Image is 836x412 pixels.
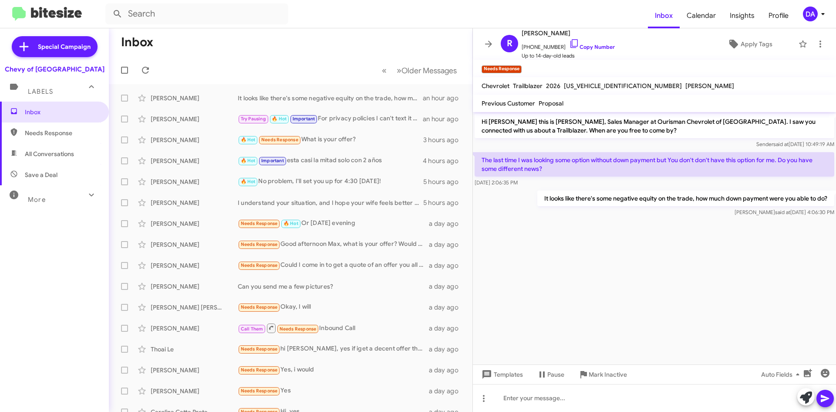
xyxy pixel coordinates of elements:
span: [PERSON_NAME] [685,82,734,90]
div: [PERSON_NAME] [151,282,238,291]
button: Auto Fields [754,367,810,382]
div: Yes, i would [238,365,429,375]
span: Try Pausing [241,116,266,122]
div: [PERSON_NAME] [151,157,238,165]
button: Previous [377,61,392,79]
p: It looks like there's some negative equity on the trade, how much down payment were you able to do? [537,191,834,206]
span: [PHONE_NUMBER] [522,38,615,51]
div: 3 hours ago [423,136,465,144]
div: Thoai Le [151,345,238,354]
span: Auto Fields [761,367,803,382]
a: Insights [723,3,762,28]
div: 4 hours ago [423,157,465,165]
span: Needs Response [280,326,317,332]
span: [PERSON_NAME] [522,28,615,38]
h1: Inbox [121,35,153,49]
span: Call Them [241,326,263,332]
span: Pause [547,367,564,382]
div: a day ago [429,303,465,312]
span: Important [293,116,315,122]
small: Needs Response [482,65,522,73]
span: Mark Inactive [589,367,627,382]
div: an hour ago [423,94,465,102]
span: All Conversations [25,150,74,158]
button: Apply Tags [705,36,794,52]
div: a day ago [429,345,465,354]
span: Trailblazer [513,82,543,90]
span: Needs Response [241,388,278,394]
span: 2026 [546,82,560,90]
p: Hi [PERSON_NAME] this is [PERSON_NAME], Sales Manager at Ourisman Chevrolet of [GEOGRAPHIC_DATA].... [475,114,834,138]
span: Save a Deal [25,170,57,179]
button: Pause [530,367,571,382]
div: Okay, I will [238,302,429,312]
span: Inbox [25,108,99,116]
button: Mark Inactive [571,367,634,382]
span: Older Messages [401,66,457,75]
div: [PERSON_NAME] [PERSON_NAME] [151,303,238,312]
a: Inbox [648,3,680,28]
div: [PERSON_NAME] [151,177,238,186]
div: [PERSON_NAME] [151,198,238,207]
a: Copy Number [569,44,615,50]
a: Special Campaign [12,36,98,57]
div: [PERSON_NAME] [151,219,238,228]
span: Needs Response [241,242,278,247]
div: a day ago [429,324,465,333]
span: Apply Tags [741,36,772,52]
span: Sender [DATE] 10:49:19 AM [756,141,834,147]
a: Calendar [680,3,723,28]
span: Previous Customer [482,99,535,107]
span: Needs Response [241,221,278,226]
span: Labels [28,88,53,95]
span: said at [775,209,790,215]
div: a day ago [429,387,465,395]
div: a day ago [429,240,465,249]
span: 🔥 Hot [241,158,256,163]
div: DA [803,7,818,21]
div: Could I come in to get a quote of an offer you all are wiling to do [238,260,429,270]
span: [PERSON_NAME] [DATE] 4:06:30 PM [735,209,834,215]
div: [PERSON_NAME] [151,94,238,102]
span: [US_VEHICLE_IDENTIFICATION_NUMBER] [564,82,682,90]
a: Profile [762,3,796,28]
span: Important [261,158,284,163]
div: a day ago [429,366,465,375]
span: R [507,37,512,51]
div: hi [PERSON_NAME], yes if iget a decent offer then you can have my x7 [238,344,429,354]
div: Chevy of [GEOGRAPHIC_DATA] [5,65,104,74]
span: Needs Response [25,129,99,137]
div: a day ago [429,282,465,291]
span: Templates [480,367,523,382]
span: Special Campaign [38,42,91,51]
button: DA [796,7,826,21]
div: Yes [238,386,429,396]
div: esta casi la mitad solo con 2 años [238,156,423,166]
div: [PERSON_NAME] [151,115,238,123]
div: It looks like there's some negative equity on the trade, how much down payment were you able to do? [238,94,423,102]
input: Search [105,3,288,24]
span: Needs Response [261,137,298,143]
span: [DATE] 2:06:35 PM [475,179,518,186]
span: said at [773,141,789,147]
span: Up to 14-day-old leads [522,51,615,60]
div: What is your offer? [238,135,423,145]
span: Chevrolet [482,82,509,90]
div: Inbound Call [238,323,429,334]
span: More [28,196,46,204]
div: a day ago [429,261,465,270]
div: an hour ago [423,115,465,123]
span: 🔥 Hot [283,221,298,226]
nav: Page navigation example [377,61,462,79]
span: Needs Response [241,346,278,352]
div: No problem, I'll set you up for 4:30 [DATE]! [238,177,423,187]
span: 🔥 Hot [272,116,287,122]
span: Needs Response [241,367,278,373]
div: [PERSON_NAME] [151,136,238,144]
div: For privacy policies I can't text it here, let me check with finance if we can email it [238,114,423,124]
div: [PERSON_NAME] [151,324,238,333]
